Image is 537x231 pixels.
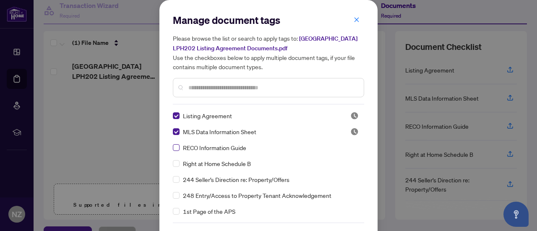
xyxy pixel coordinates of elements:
button: Open asap [503,202,529,227]
span: 248 Entry/Access to Property Tenant Acknowledgement [183,191,331,200]
h2: Manage document tags [173,13,364,27]
span: 244 Seller’s Direction re: Property/Offers [183,175,289,184]
h5: Please browse the list or search to apply tags to: Use the checkboxes below to apply multiple doc... [173,34,364,71]
span: 1st Page of the APS [183,207,235,216]
span: Pending Review [350,112,359,120]
span: Pending Review [350,127,359,136]
span: Listing Agreement [183,111,232,120]
span: RECO Information Guide [183,143,246,152]
span: MLS Data Information Sheet [183,127,256,136]
img: status [350,112,359,120]
span: Right at Home Schedule B [183,159,251,168]
img: status [350,127,359,136]
span: close [354,17,360,23]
